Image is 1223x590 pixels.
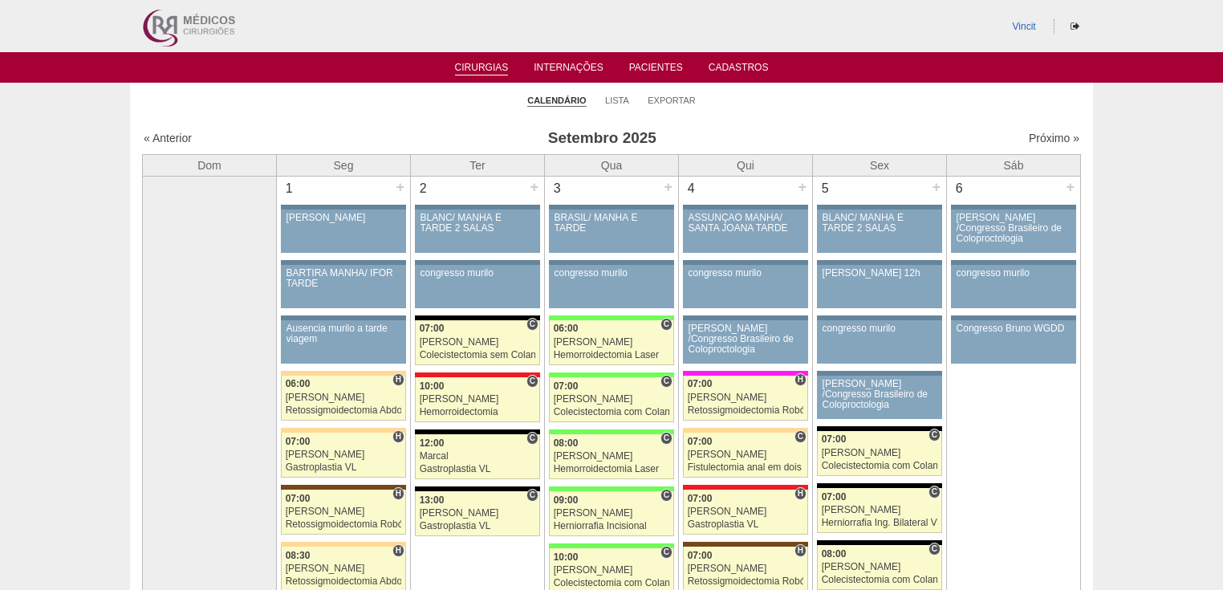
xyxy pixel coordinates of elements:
div: Hemorroidectomia [420,407,536,417]
a: congresso murilo [817,320,942,364]
div: Retossigmoidectomia Abdominal VL [286,576,402,587]
div: Hemorroidectomia Laser [554,350,670,360]
a: Pacientes [629,62,683,78]
a: congresso murilo [415,265,540,308]
a: Vincit [1013,21,1036,32]
a: [PERSON_NAME] [281,210,406,253]
div: 1 [277,177,302,201]
div: Key: Aviso [549,260,674,265]
a: C 06:00 [PERSON_NAME] Hemorroidectomia Laser [549,320,674,365]
a: C 12:00 Marcal Gastroplastia VL [415,434,540,479]
div: BRASIL/ MANHÃ E TARDE [555,213,669,234]
div: Key: Pro Matre [683,371,808,376]
div: Key: Blanc [415,429,540,434]
span: 13:00 [420,494,445,506]
th: Seg [277,154,411,176]
span: Consultório [526,375,538,388]
span: 07:00 [554,380,579,392]
span: Consultório [526,432,538,445]
div: [PERSON_NAME] /Congresso Brasileiro de Coloproctologia [957,213,1071,245]
span: 08:00 [554,437,579,449]
a: Cirurgias [455,62,509,75]
span: 07:00 [822,491,847,503]
div: Key: Aviso [281,260,406,265]
a: Internações [534,62,603,78]
span: 12:00 [420,437,445,449]
div: Colecistectomia sem Colangiografia VL [420,350,536,360]
div: [PERSON_NAME] 12h [823,268,937,279]
span: 07:00 [688,436,713,447]
a: C 08:00 [PERSON_NAME] Hemorroidectomia Laser [549,434,674,479]
a: H 07:00 [PERSON_NAME] Retossigmoidectomia Robótica [281,490,406,535]
a: BARTIRA MANHÃ/ IFOR TARDE [281,265,406,308]
span: 07:00 [286,493,311,504]
div: Gastroplastia VL [420,464,536,474]
a: Ausencia murilo a tarde viagem [281,320,406,364]
div: [PERSON_NAME] [286,564,402,574]
div: Key: Aviso [415,260,540,265]
div: + [527,177,541,197]
div: [PERSON_NAME] [420,394,536,405]
div: 4 [679,177,704,201]
th: Dom [143,154,277,176]
span: 06:00 [286,378,311,389]
span: 07:00 [688,550,713,561]
th: Qui [679,154,813,176]
div: Key: Aviso [817,315,942,320]
span: Hospital [392,373,404,386]
div: [PERSON_NAME] [286,450,402,460]
a: BLANC/ MANHÃ E TARDE 2 SALAS [415,210,540,253]
div: BLANC/ MANHÃ E TARDE 2 SALAS [421,213,535,234]
div: Fistulectomia anal em dois tempos [688,462,804,473]
a: H 06:00 [PERSON_NAME] Retossigmoidectomia Abdominal VL [281,376,406,421]
div: Herniorrafia Incisional [554,521,670,531]
div: Key: Aviso [549,205,674,210]
div: Key: Aviso [281,315,406,320]
a: Lista [605,95,629,106]
div: [PERSON_NAME] [822,562,938,572]
div: Colecistectomia com Colangiografia VL [554,578,670,588]
div: congresso murilo [689,268,803,279]
a: H 07:00 [PERSON_NAME] Gastroplastia VL [281,433,406,478]
span: Consultório [794,430,807,443]
div: [PERSON_NAME] [554,394,670,405]
div: Key: Blanc [415,486,540,491]
a: BLANC/ MANHÃ E TARDE 2 SALAS [817,210,942,253]
div: + [393,177,407,197]
span: Consultório [526,318,538,331]
div: Colecistectomia com Colangiografia VL [822,461,938,471]
a: C 07:00 [PERSON_NAME] Colecistectomia com Colangiografia VL [817,431,942,476]
span: Consultório [660,318,672,331]
div: [PERSON_NAME] [688,564,804,574]
div: Marcal [420,451,536,462]
a: [PERSON_NAME] /Congresso Brasileiro de Coloproctologia [683,320,808,364]
div: congresso murilo [957,268,1071,279]
div: Gastroplastia VL [688,519,804,530]
div: + [795,177,809,197]
div: 2 [411,177,436,201]
a: congresso murilo [549,265,674,308]
div: Key: Blanc [817,483,942,488]
span: 10:00 [554,551,579,563]
a: [PERSON_NAME] /Congresso Brasileiro de Coloproctologia [951,210,1076,253]
div: Key: Aviso [951,205,1076,210]
div: Key: Aviso [683,315,808,320]
span: 08:30 [286,550,311,561]
div: congresso murilo [823,323,937,334]
div: Key: Santa Joana [281,485,406,490]
div: [PERSON_NAME] [688,507,804,517]
div: + [1063,177,1077,197]
div: Key: Aviso [683,205,808,210]
div: [PERSON_NAME] [554,451,670,462]
a: congresso murilo [951,265,1076,308]
div: + [929,177,943,197]
a: BRASIL/ MANHÃ E TARDE [549,210,674,253]
div: [PERSON_NAME] /Congresso Brasileiro de Coloproctologia [689,323,803,356]
div: congresso murilo [421,268,535,279]
a: C 07:00 [PERSON_NAME] Herniorrafia Ing. Bilateral VL [817,488,942,533]
div: Key: Assunção [415,372,540,377]
div: Key: Santa Joana [683,542,808,547]
div: Retossigmoidectomia Abdominal VL [286,405,402,416]
div: Key: Bartira [281,542,406,547]
div: Key: Bartira [281,428,406,433]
